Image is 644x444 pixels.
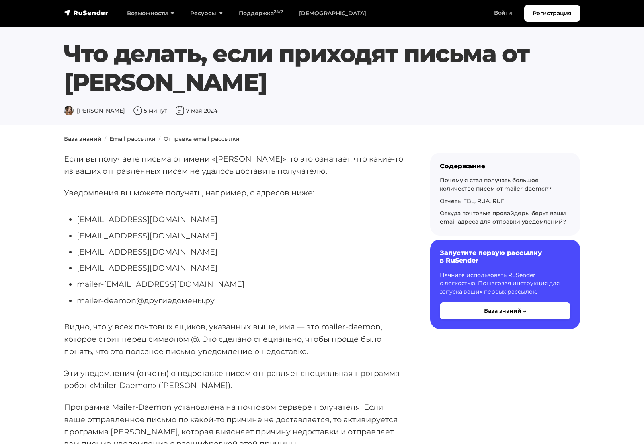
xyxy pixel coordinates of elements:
[133,106,142,115] img: Время чтения
[524,5,580,22] a: Регистрация
[182,5,230,21] a: Ресурсы
[64,9,109,17] img: RuSender
[440,249,570,264] h6: Запустите первую рассылку в RuSender
[440,197,504,204] a: Отчеты FBL, RUA, RUF
[64,187,405,199] p: Уведомления вы можете получать, например, с адресов ниже:
[440,302,570,319] button: База знаний →
[440,271,570,296] p: Начните использовать RuSender с легкостью. Пошаговая инструкция для запуска ваших первых рассылок.
[486,5,520,21] a: Войти
[440,162,570,170] div: Содержание
[59,135,585,143] nav: breadcrumb
[64,367,405,391] p: Эти уведомления (отчеты) о недоставке писем отправляет специальная программа-робот «Mailer-Daemon...
[77,213,405,226] li: [EMAIL_ADDRESS][DOMAIN_NAME]
[77,278,405,290] li: mailer-[EMAIL_ADDRESS][DOMAIN_NAME]
[440,177,552,192] a: Почему я стал получать большое количество писем от mailer-daemon?
[440,210,566,225] a: Откуда почтовые провайдеры берут ваши email-адреса для отправки уведомлений?
[291,5,374,21] a: [DEMOGRAPHIC_DATA]
[77,294,405,307] li: mailer-deamon@другиедомены.ру
[77,246,405,258] li: [EMAIL_ADDRESS][DOMAIN_NAME]
[64,107,125,114] span: [PERSON_NAME]
[175,106,185,115] img: Дата публикации
[231,5,291,21] a: Поддержка24/7
[64,321,405,357] p: Видно, что у всех почтовых ящиков, указанных выше, имя — это mailer-daemon, которое стоит перед с...
[64,39,580,97] h1: Что делать, если приходят письма от [PERSON_NAME]
[119,5,182,21] a: Возможности
[430,240,580,329] a: Запустите первую рассылку в RuSender Начните использовать RuSender с легкостью. Пошаговая инструк...
[109,135,156,142] a: Email рассылки
[274,9,283,14] sup: 24/7
[64,135,101,142] a: База знаний
[133,107,167,114] span: 5 минут
[164,135,240,142] a: Отправка email рассылки
[77,230,405,242] li: [EMAIL_ADDRESS][DOMAIN_NAME]
[77,262,405,274] li: [EMAIL_ADDRESS][DOMAIN_NAME]
[64,153,405,177] p: Если вы получаете письма от имени «[PERSON_NAME]», то это означает, что какие-то из ваших отправл...
[175,107,217,114] span: 7 мая 2024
